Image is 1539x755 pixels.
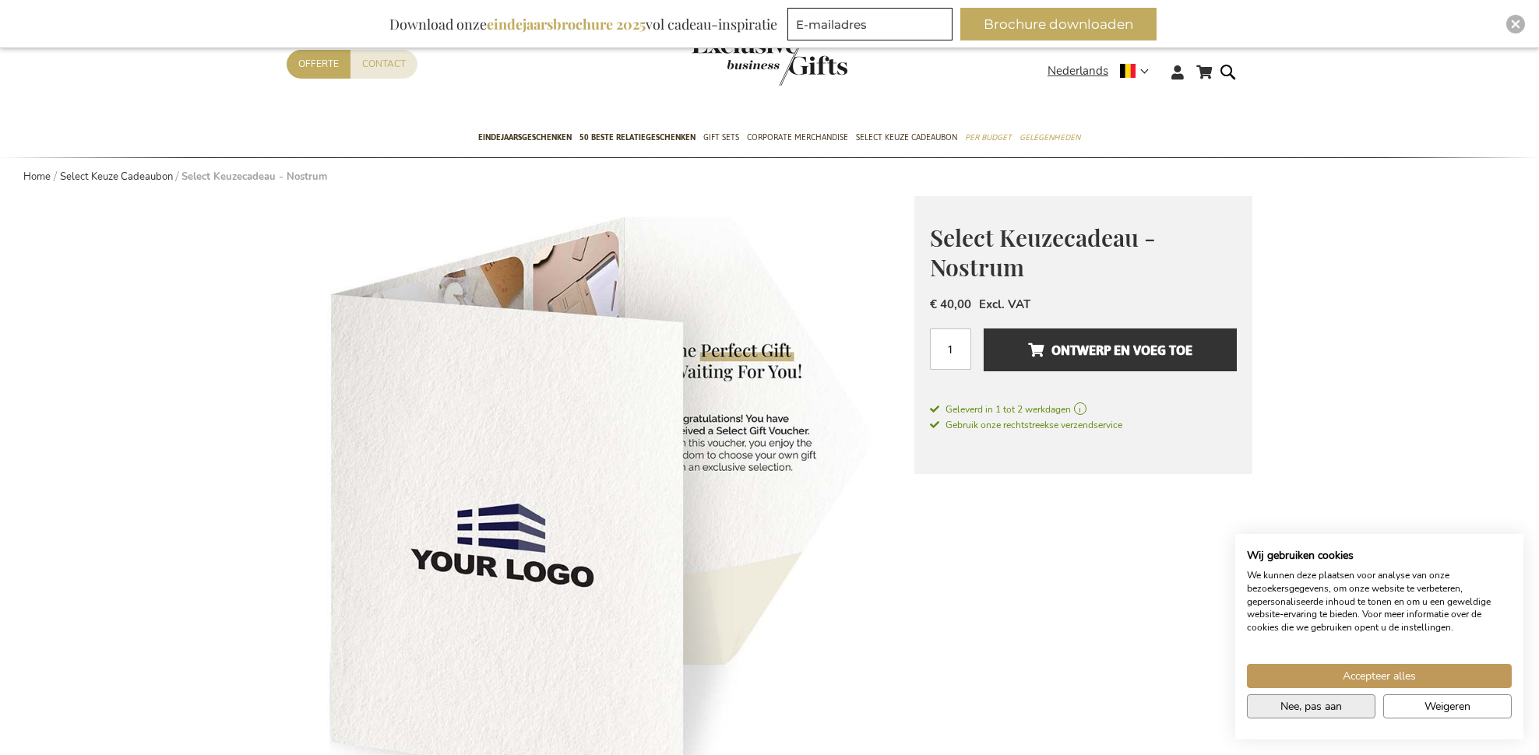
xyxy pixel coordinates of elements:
[23,170,51,184] a: Home
[1247,694,1375,718] button: Pas cookie voorkeuren aan
[704,129,740,146] span: Gift Sets
[1048,62,1159,80] div: Nederlands
[692,34,847,86] img: Exclusive Business gifts logo
[1425,698,1470,715] span: Weigeren
[930,328,971,370] input: Aantal
[1020,129,1081,146] span: Gelegenheden
[966,129,1012,146] span: Per Budget
[60,170,173,184] a: Select Keuze Cadeaubon
[930,416,1122,432] a: Gebruik onze rechtstreekse verzendservice
[1383,694,1512,718] button: Alle cookies weigeren
[1247,569,1512,634] p: We kunnen deze plaatsen voor analyse van onze bezoekersgegevens, om onze website te verbeteren, g...
[960,8,1157,40] button: Brochure downloaden
[382,8,784,40] div: Download onze vol cadeau-inspiratie
[1247,664,1512,688] button: Accepteer alle cookies
[930,222,1156,283] span: Select Keuzecadeau - Nostrum
[1511,19,1520,29] img: Close
[787,8,953,40] input: E-mailadres
[979,297,1030,312] span: Excl. VAT
[1343,668,1416,684] span: Accepteer alles
[984,328,1237,371] button: Ontwerp en voeg toe
[479,129,572,146] span: Eindejaarsgeschenken
[930,402,1237,416] a: Geleverd in 1 tot 2 werkdagen
[181,170,327,184] strong: Select Keuzecadeau - Nostrum
[787,8,957,45] form: marketing offers and promotions
[1048,62,1108,80] span: Nederlands
[1280,698,1342,715] span: Nee, pas aan
[1028,338,1192,363] span: Ontwerp en voeg toe
[930,297,971,312] span: € 40,00
[748,129,849,146] span: Corporate Merchandise
[1506,15,1525,33] div: Close
[930,419,1122,431] span: Gebruik onze rechtstreekse verzendservice
[1247,549,1512,563] h2: Wij gebruiken cookies
[287,50,350,79] a: Offerte
[692,34,769,86] a: store logo
[487,15,646,33] b: eindejaarsbrochure 2025
[580,129,696,146] span: 50 beste relatiegeschenken
[857,129,958,146] span: Select Keuze Cadeaubon
[350,50,417,79] a: Contact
